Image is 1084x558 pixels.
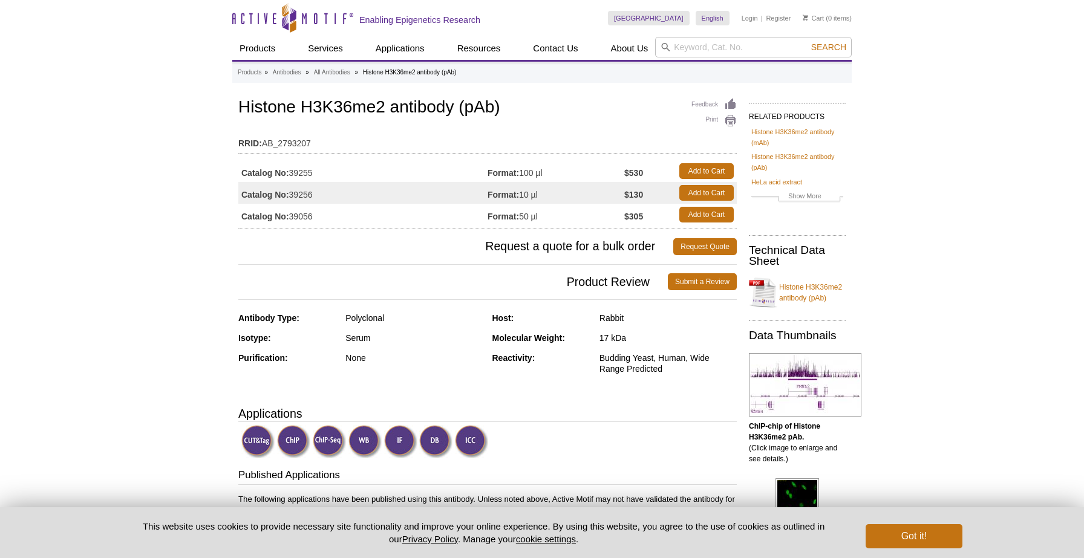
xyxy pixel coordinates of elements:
[766,14,791,22] a: Register
[604,37,656,60] a: About Us
[238,160,488,182] td: 39255
[679,207,734,222] a: Add to Cart
[277,425,310,458] img: ChIP Validated
[488,182,624,204] td: 10 µl
[516,534,576,544] button: cookie settings
[599,313,737,323] div: Rabbit
[608,11,690,25] a: [GEOGRAPHIC_DATA]
[450,37,508,60] a: Resources
[673,238,737,255] a: Request Quote
[696,11,730,25] a: English
[232,37,282,60] a: Products
[241,167,289,178] strong: Catalog No:
[384,425,417,458] img: Immunofluorescence Validated
[238,204,488,225] td: 39056
[241,189,289,200] strong: Catalog No:
[749,103,846,125] h2: RELATED PRODUCTS
[751,177,802,187] a: HeLa acid extract
[624,189,643,200] strong: $130
[691,98,737,111] a: Feedback
[363,69,457,76] li: Histone H3K36me2 antibody (pAb)
[526,37,585,60] a: Contact Us
[749,353,861,417] img: Histone H3K36me2 antibody (pAb) tested by ChIP-chip.
[749,421,846,464] p: (Click image to enlarge and see details.)
[238,131,737,150] td: AB_2793207
[238,468,737,485] h3: Published Applications
[624,167,643,178] strong: $530
[238,138,262,149] strong: RRID:
[599,352,737,374] div: Budding Yeast, Human, Wide Range Predicted
[803,14,824,22] a: Cart
[241,425,275,458] img: CUT&Tag Validated
[301,37,350,60] a: Services
[402,534,458,544] a: Privacy Policy
[488,167,519,178] strong: Format:
[751,126,843,148] a: Histone H3K36me2 antibody (mAb)
[368,37,432,60] a: Applications
[238,98,737,118] h1: Histone H3K36me2 antibody (pAb)
[803,11,852,25] li: (0 items)
[313,425,346,458] img: ChIP-Seq Validated
[691,114,737,128] a: Print
[679,185,734,201] a: Add to Cart
[749,422,820,441] b: ChIP-chip of Histone H3K36me2 pAb.
[866,524,962,548] button: Got it!
[761,11,763,25] li: |
[492,333,565,343] strong: Molecular Weight:
[488,189,519,200] strong: Format:
[238,273,668,290] span: Product Review
[488,160,624,182] td: 100 µl
[241,211,289,222] strong: Catalog No:
[238,313,299,323] strong: Antibody Type:
[359,15,480,25] h2: Enabling Epigenetics Research
[264,69,268,76] li: »
[751,151,843,173] a: Histone H3K36me2 antibody (pAb)
[811,42,846,52] span: Search
[305,69,309,76] li: »
[455,425,488,458] img: Immunocytochemistry Validated
[492,313,514,323] strong: Host:
[679,163,734,179] a: Add to Cart
[238,67,261,78] a: Products
[749,274,846,311] a: Histone H3K36me2 antibody (pAb)
[599,333,737,343] div: 17 kDa
[668,273,737,290] a: Submit a Review
[354,69,358,76] li: »
[238,353,288,363] strong: Purification:
[751,190,843,204] a: Show More
[488,204,624,225] td: 50 µl
[238,182,488,204] td: 39256
[345,313,483,323] div: Polyclonal
[273,67,301,78] a: Antibodies
[749,330,846,341] h2: Data Thumbnails
[803,15,808,21] img: Your Cart
[238,238,673,255] span: Request a quote for a bulk order
[314,67,350,78] a: All Antibodies
[348,425,382,458] img: Western Blot Validated
[345,352,483,363] div: None
[238,404,737,423] h3: Applications
[808,42,850,53] button: Search
[238,333,271,343] strong: Isotype:
[749,245,846,267] h2: Technical Data Sheet
[419,425,452,458] img: Dot Blot Validated
[742,14,758,22] a: Login
[624,211,643,222] strong: $305
[492,353,535,363] strong: Reactivity:
[345,333,483,343] div: Serum
[122,520,846,545] p: This website uses cookies to provide necessary site functionality and improve your online experie...
[655,37,852,57] input: Keyword, Cat. No.
[488,211,519,222] strong: Format:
